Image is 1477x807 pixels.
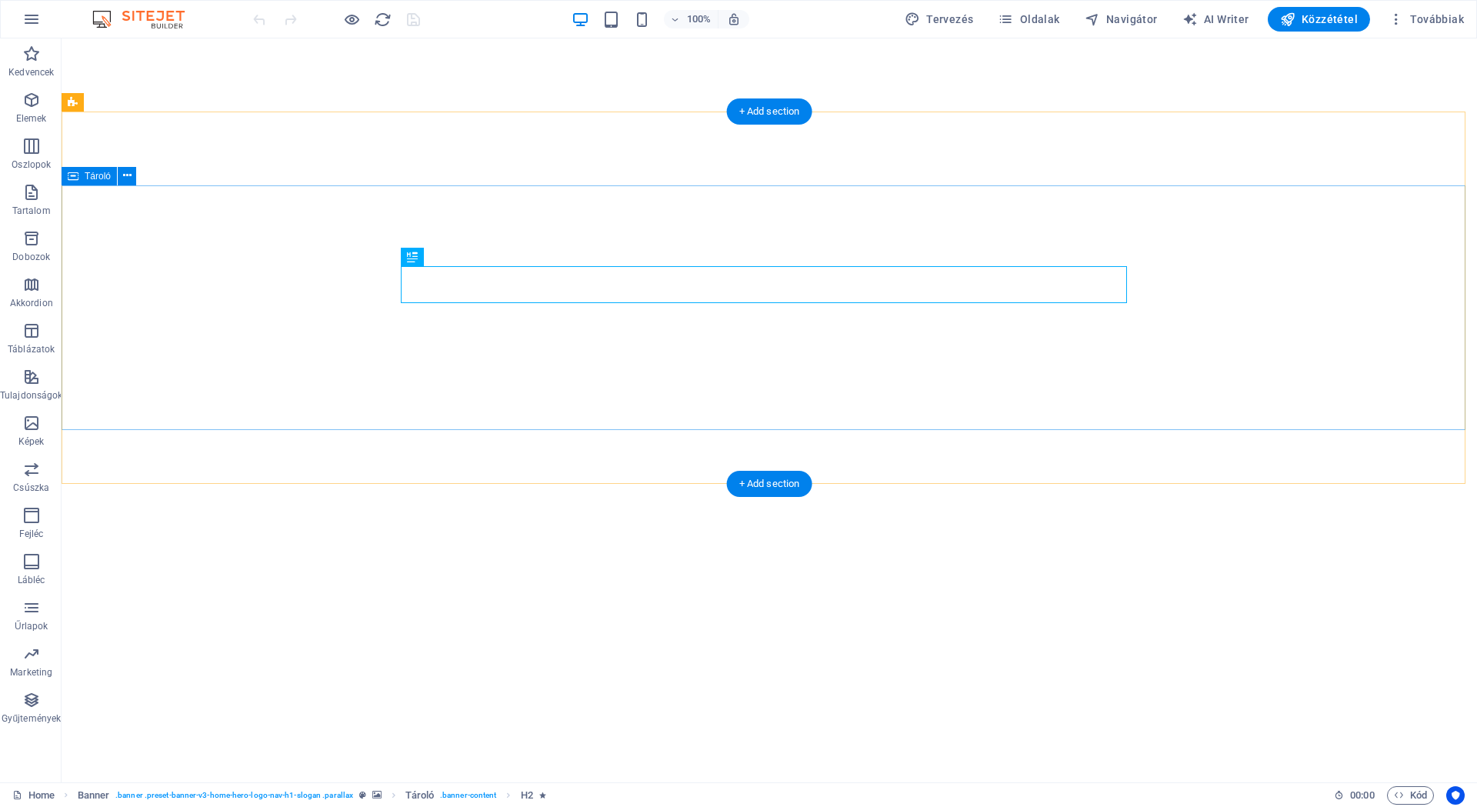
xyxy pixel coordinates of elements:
[374,11,392,28] i: Weboldal újratöltése
[664,10,718,28] button: 100%
[16,112,47,125] p: Elemek
[539,791,546,799] i: Az elem animációt tartalmaz
[899,7,980,32] div: Tervezés (Ctrl+Alt+Y)
[78,786,546,805] nav: breadcrumb
[12,251,50,263] p: Dobozok
[10,666,52,679] p: Marketing
[10,297,53,309] p: Akkordion
[2,712,61,725] p: Gyűjtemények
[15,620,48,632] p: Űrlapok
[372,791,382,799] i: Ez az elem hátteret tartalmaz
[1268,7,1370,32] button: Közzététel
[1389,12,1464,27] span: Továbbiak
[1361,789,1363,801] span: :
[1334,786,1375,805] h6: Munkamenet idő
[1387,786,1434,805] button: Kód
[899,7,980,32] button: Tervezés
[78,786,110,805] span: Kattintson a kijelöléshez. Dupla kattintás az szerkesztéshez
[18,435,45,448] p: Képek
[727,12,741,26] i: Átméretezés esetén automatikusan beállítja a nagyítási szintet a választott eszköznek megfelelően.
[8,66,54,78] p: Kedvencek
[998,12,1059,27] span: Oldalak
[1394,786,1427,805] span: Kód
[8,343,55,355] p: Táblázatok
[727,98,812,125] div: + Add section
[727,471,812,497] div: + Add section
[12,205,51,217] p: Tartalom
[440,786,496,805] span: . banner-content
[88,10,204,28] img: Editor Logo
[1382,7,1470,32] button: Továbbiak
[359,791,366,799] i: Ez az elem egy testreszabható előre beállítás
[1182,12,1249,27] span: AI Writer
[1446,786,1465,805] button: Usercentrics
[521,786,533,805] span: Kattintson a kijelöléshez. Dupla kattintás az szerkesztéshez
[12,158,51,171] p: Oszlopok
[85,172,111,181] span: Tároló
[19,528,44,540] p: Fejléc
[905,12,974,27] span: Tervezés
[342,10,361,28] button: Kattintson ide az előnézeti módból való kilépéshez és a szerkesztés folytatásához
[1079,7,1164,32] button: Navigátor
[1280,12,1358,27] span: Közzététel
[1085,12,1158,27] span: Navigátor
[687,10,712,28] h6: 100%
[373,10,392,28] button: reload
[992,7,1065,32] button: Oldalak
[405,786,434,805] span: Kattintson a kijelöléshez. Dupla kattintás az szerkesztéshez
[1350,786,1374,805] span: 00 00
[18,574,45,586] p: Lábléc
[13,482,49,494] p: Csúszka
[115,786,353,805] span: . banner .preset-banner-v3-home-hero-logo-nav-h1-slogan .parallax
[1176,7,1255,32] button: AI Writer
[12,786,55,805] a: Kattintson a kijelölés megszüntetéséhez. Dupla kattintás az oldalak megnyitásához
